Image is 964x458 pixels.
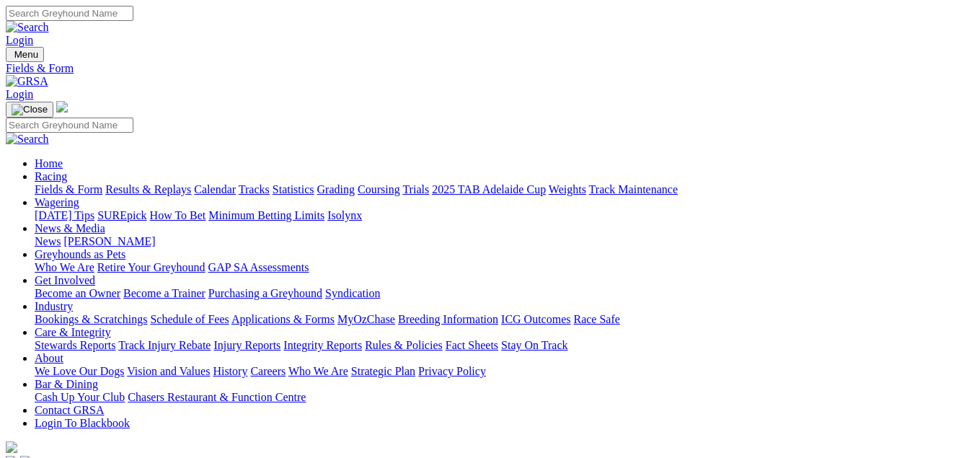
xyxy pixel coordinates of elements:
a: Stay On Track [501,339,567,351]
a: Become an Owner [35,287,120,299]
a: Contact GRSA [35,404,104,416]
a: Breeding Information [398,313,498,325]
div: News & Media [35,235,958,248]
a: Trials [402,183,429,195]
a: Coursing [358,183,400,195]
div: Industry [35,313,958,326]
button: Toggle navigation [6,102,53,118]
a: Results & Replays [105,183,191,195]
a: Minimum Betting Limits [208,209,324,221]
a: Race Safe [573,313,619,325]
a: Care & Integrity [35,326,111,338]
a: Login [6,88,33,100]
a: Syndication [325,287,380,299]
img: Search [6,133,49,146]
a: Bookings & Scratchings [35,313,147,325]
a: Cash Up Your Club [35,391,125,403]
a: Injury Reports [213,339,280,351]
a: Statistics [273,183,314,195]
a: Track Injury Rebate [118,339,211,351]
input: Search [6,118,133,133]
img: Close [12,104,48,115]
a: Stewards Reports [35,339,115,351]
div: Racing [35,183,958,196]
a: Industry [35,300,73,312]
div: Greyhounds as Pets [35,261,958,274]
a: History [213,365,247,377]
a: GAP SA Assessments [208,261,309,273]
a: News [35,235,61,247]
div: About [35,365,958,378]
img: logo-grsa-white.png [6,441,17,453]
a: Schedule of Fees [150,313,229,325]
a: Strategic Plan [351,365,415,377]
a: Isolynx [327,209,362,221]
a: Track Maintenance [589,183,678,195]
a: Greyhounds as Pets [35,248,125,260]
a: Fact Sheets [446,339,498,351]
a: [PERSON_NAME] [63,235,155,247]
a: Vision and Values [127,365,210,377]
div: Care & Integrity [35,339,958,352]
a: Careers [250,365,286,377]
a: Login [6,34,33,46]
span: Menu [14,49,38,60]
a: Chasers Restaurant & Function Centre [128,391,306,403]
a: MyOzChase [337,313,395,325]
a: Weights [549,183,586,195]
img: Search [6,21,49,34]
a: Who We Are [288,365,348,377]
div: Wagering [35,209,958,222]
button: Toggle navigation [6,47,44,62]
a: Fields & Form [6,62,958,75]
a: How To Bet [150,209,206,221]
a: Grading [317,183,355,195]
a: About [35,352,63,364]
a: Racing [35,170,67,182]
a: Rules & Policies [365,339,443,351]
a: Applications & Forms [231,313,335,325]
a: Wagering [35,196,79,208]
a: Login To Blackbook [35,417,130,429]
a: We Love Our Dogs [35,365,124,377]
input: Search [6,6,133,21]
a: [DATE] Tips [35,209,94,221]
a: News & Media [35,222,105,234]
a: Become a Trainer [123,287,205,299]
div: Bar & Dining [35,391,958,404]
a: Retire Your Greyhound [97,261,205,273]
a: Privacy Policy [418,365,486,377]
img: GRSA [6,75,48,88]
div: Get Involved [35,287,958,300]
a: Home [35,157,63,169]
a: ICG Outcomes [501,313,570,325]
img: logo-grsa-white.png [56,101,68,113]
a: Bar & Dining [35,378,98,390]
a: Integrity Reports [283,339,362,351]
a: Who We Are [35,261,94,273]
a: Fields & Form [35,183,102,195]
a: Tracks [239,183,270,195]
a: Calendar [194,183,236,195]
a: Get Involved [35,274,95,286]
a: Purchasing a Greyhound [208,287,322,299]
a: SUREpick [97,209,146,221]
a: 2025 TAB Adelaide Cup [432,183,546,195]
